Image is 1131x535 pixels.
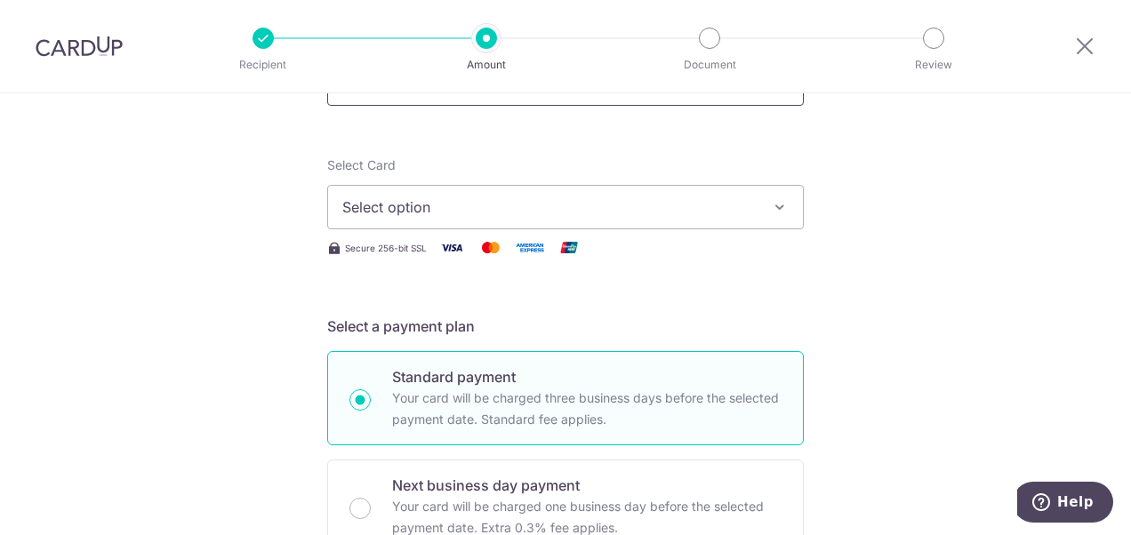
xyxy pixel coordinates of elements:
img: American Express [512,236,548,259]
span: Select option [342,196,757,218]
h5: Select a payment plan [327,315,804,337]
iframe: Opens a widget where you can find more information [1017,482,1113,526]
img: CardUp [36,36,123,57]
p: Amount [421,56,552,74]
img: Union Pay [551,236,587,259]
p: Review [868,56,999,74]
p: Your card will be charged three business days before the selected payment date. Standard fee appl... [392,387,782,430]
span: translation missing: en.payables.payment_networks.credit_card.summary.labels.select_card [327,157,396,172]
span: Secure 256-bit SSL [345,241,427,255]
button: Select option [327,185,804,229]
p: Recipient [197,56,329,74]
p: Document [644,56,775,74]
img: Mastercard [473,236,509,259]
p: Standard payment [392,366,782,387]
img: Visa [434,236,469,259]
p: Next business day payment [392,475,782,496]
